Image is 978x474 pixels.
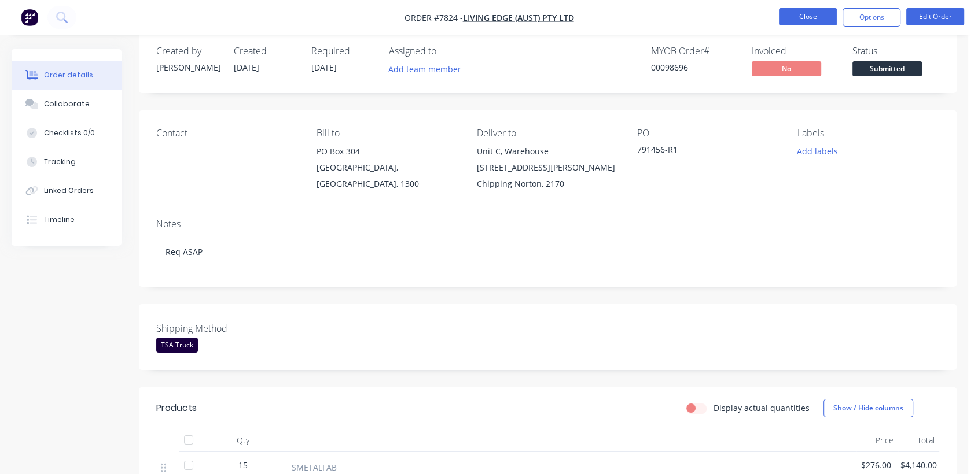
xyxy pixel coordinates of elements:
[906,8,964,25] button: Edit Order
[156,321,301,335] label: Shipping Method
[156,401,197,415] div: Products
[714,402,810,414] label: Display actual quantities
[12,90,122,118] button: Collaborate
[898,429,940,452] div: Total
[317,143,458,192] div: PO Box 304[GEOGRAPHIC_DATA], [GEOGRAPHIC_DATA], 1300
[44,157,76,167] div: Tracking
[651,46,738,57] div: MYOB Order #
[791,143,844,159] button: Add labels
[852,46,939,57] div: Status
[383,61,468,77] button: Add team member
[44,99,90,109] div: Collaborate
[44,70,93,80] div: Order details
[823,399,913,417] button: Show / Hide columns
[637,128,779,139] div: PO
[311,62,337,73] span: [DATE]
[843,8,900,27] button: Options
[405,12,463,23] span: Order #7824 -
[852,61,922,76] span: Submitted
[12,118,122,147] button: Checklists 0/0
[477,176,619,192] div: Chipping Norton, 2170
[477,128,619,139] div: Deliver to
[44,186,94,196] div: Linked Orders
[44,214,75,225] div: Timeline
[234,46,297,57] div: Created
[21,9,38,26] img: Factory
[477,143,619,176] div: Unit C, Warehouse [STREET_ADDRESS][PERSON_NAME]
[44,128,95,138] div: Checklists 0/0
[238,459,248,471] span: 15
[463,12,574,23] a: Living Edge (Aust) Pty Ltd
[12,147,122,176] button: Tracking
[856,429,898,452] div: Price
[317,128,458,139] div: Bill to
[752,61,821,76] span: No
[156,128,298,139] div: Contact
[292,461,337,473] span: SMETALFAB
[852,61,922,79] button: Submitted
[156,338,198,353] div: TSA Truck
[208,429,278,452] div: Qty
[156,61,220,73] div: [PERSON_NAME]
[477,143,619,192] div: Unit C, Warehouse [STREET_ADDRESS][PERSON_NAME]Chipping Norton, 2170
[861,459,891,471] span: $276.00
[651,61,738,73] div: 00098696
[752,46,839,57] div: Invoiced
[12,205,122,234] button: Timeline
[317,160,458,192] div: [GEOGRAPHIC_DATA], [GEOGRAPHIC_DATA], 1300
[779,8,837,25] button: Close
[156,234,939,269] div: Req ASAP
[234,62,259,73] span: [DATE]
[156,219,939,229] div: Notes
[389,61,468,77] button: Add team member
[900,459,937,471] span: $4,140.00
[797,128,939,139] div: Labels
[12,176,122,205] button: Linked Orders
[389,46,505,57] div: Assigned to
[637,143,779,160] div: 791456-R1
[156,46,220,57] div: Created by
[311,46,375,57] div: Required
[12,61,122,90] button: Order details
[317,143,458,160] div: PO Box 304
